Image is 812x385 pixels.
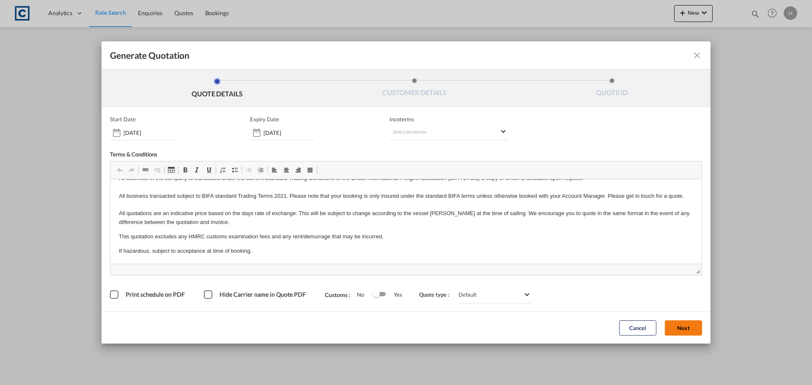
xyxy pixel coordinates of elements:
a: Justify [304,164,316,175]
md-checkbox: Hide Carrier name in Quote PDF [204,290,308,299]
span: Incoterms [390,116,508,123]
a: Bold (Ctrl+B) [179,164,191,175]
button: Next [665,320,702,336]
a: Align Left [269,164,280,175]
span: Quote type : [419,291,455,298]
a: Centre [280,164,292,175]
p: This quotation excludes any HMRC customs examination fees and any rent/demurrage that may be incu... [8,53,583,62]
li: CUSTOMER DETAILS [316,78,513,101]
span: Print schedule on PDF [126,291,185,298]
input: Expiry date [263,129,314,136]
a: Table [165,164,177,175]
span: Hide Carrier name in Quote PDF [219,291,306,298]
span: Yes [385,291,402,298]
span: Generate Quotation [110,50,189,61]
span: Drag to resize [696,269,700,273]
a: Unlink [151,164,163,175]
span: Customs : [325,291,357,298]
button: Cancel [619,320,656,336]
a: Decrease Indent [243,164,255,175]
p: If hazardous, subject to acceptance at time of booking. [8,68,583,76]
input: Start date [123,129,174,136]
a: Italic (Ctrl+I) [191,164,203,175]
div: Terms & Conditions [110,151,406,161]
a: Link (Ctrl+K) [140,164,151,175]
md-icon: icon-close fg-AAA8AD cursor m-0 [692,50,702,60]
a: Undo (Ctrl+Z) [114,164,126,175]
li: QUOTE ID [513,78,710,101]
a: Redo (Ctrl+Y) [126,164,137,175]
md-dialog: Generate QuotationQUOTE ... [101,41,710,344]
li: QUOTE DETAILS [118,78,316,101]
div: Default [458,291,477,298]
p: Start Date [110,116,136,123]
md-select: Select Incoterms [390,125,508,140]
a: Increase Indent [255,164,266,175]
md-switch: Switch 1 [373,288,385,301]
a: Insert/Remove Numbered List [217,164,229,175]
md-checkbox: Print schedule on PDF [110,290,187,299]
a: Insert/Remove Bulleted List [229,164,241,175]
a: Align Right [292,164,304,175]
a: Underline (Ctrl+U) [203,164,215,175]
iframe: Rich Text Editor, editor2 [110,179,702,264]
span: No [357,291,373,298]
p: Expiry Date [250,116,279,123]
